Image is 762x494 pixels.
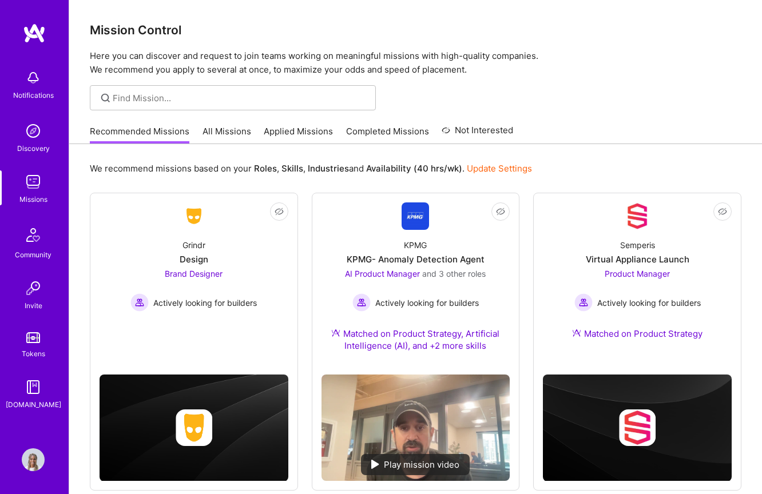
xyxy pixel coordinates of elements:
[619,409,656,446] img: Company logo
[572,328,581,337] img: Ateam Purple Icon
[180,253,208,265] div: Design
[422,269,486,278] span: and 3 other roles
[22,277,45,300] img: Invite
[347,253,485,265] div: KPMG- Anomaly Detection Agent
[90,23,741,37] h3: Mission Control
[442,124,513,144] a: Not Interested
[176,409,212,446] img: Company logo
[254,163,277,174] b: Roles
[19,221,47,249] img: Community
[90,125,189,144] a: Recommended Missions
[19,448,47,471] a: User Avatar
[620,239,655,251] div: Semperis
[26,332,40,343] img: tokens
[331,328,340,337] img: Ateam Purple Icon
[90,49,741,77] p: Here you can discover and request to join teams working on meaningful missions with high-quality ...
[15,249,51,261] div: Community
[718,207,727,216] i: icon EyeClosed
[605,269,670,278] span: Product Manager
[100,202,288,337] a: Company LogoGrindrDesignBrand Designer Actively looking for buildersActively looking for builders
[180,206,208,226] img: Company Logo
[402,202,429,230] img: Company Logo
[371,460,379,469] img: play
[25,300,42,312] div: Invite
[203,125,251,144] a: All Missions
[322,202,510,365] a: Company LogoKPMGKPMG- Anomaly Detection AgentAI Product Manager and 3 other rolesActively looking...
[361,454,470,475] div: Play mission video
[366,163,462,174] b: Availability (40 hrs/wk)
[624,202,651,230] img: Company Logo
[375,297,479,309] span: Actively looking for builders
[264,125,333,144] a: Applied Missions
[22,448,45,471] img: User Avatar
[182,239,205,251] div: Grindr
[467,163,532,174] a: Update Settings
[574,293,593,312] img: Actively looking for builders
[17,142,50,154] div: Discovery
[22,170,45,193] img: teamwork
[346,125,429,144] a: Completed Missions
[100,375,288,481] img: cover
[322,328,510,352] div: Matched on Product Strategy, Artificial Intelligence (AI), and +2 more skills
[23,23,46,43] img: logo
[165,269,223,278] span: Brand Designer
[586,253,689,265] div: Virtual Appliance Launch
[130,293,149,312] img: Actively looking for builders
[281,163,303,174] b: Skills
[572,328,703,340] div: Matched on Product Strategy
[19,193,47,205] div: Missions
[543,202,732,353] a: Company LogoSemperisVirtual Appliance LaunchProduct Manager Actively looking for buildersActively...
[496,207,505,216] i: icon EyeClosed
[597,297,701,309] span: Actively looking for builders
[153,297,257,309] span: Actively looking for builders
[22,376,45,399] img: guide book
[22,348,45,360] div: Tokens
[90,162,532,174] p: We recommend missions based on your , , and .
[22,119,45,142] img: discovery
[404,239,427,251] div: KPMG
[113,92,367,104] input: Find Mission...
[6,399,61,411] div: [DOMAIN_NAME]
[308,163,349,174] b: Industries
[275,207,284,216] i: icon EyeClosed
[345,269,420,278] span: AI Product Manager
[99,91,112,105] i: icon SearchGrey
[352,293,371,312] img: Actively looking for builders
[322,375,510,480] img: No Mission
[543,375,732,481] img: cover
